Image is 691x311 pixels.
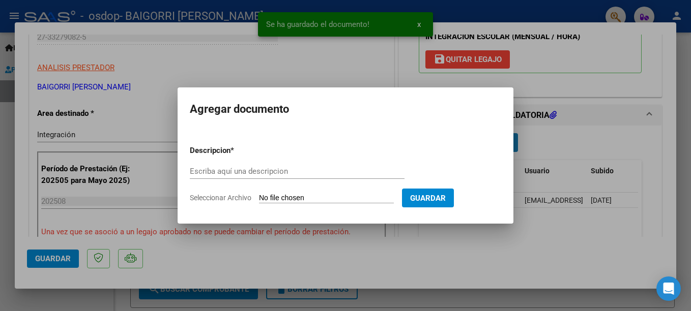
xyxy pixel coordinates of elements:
span: Seleccionar Archivo [190,194,251,202]
span: Guardar [410,194,446,203]
button: Guardar [402,189,454,207]
h2: Agregar documento [190,100,501,119]
div: Open Intercom Messenger [656,276,681,301]
p: Descripcion [190,145,283,157]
